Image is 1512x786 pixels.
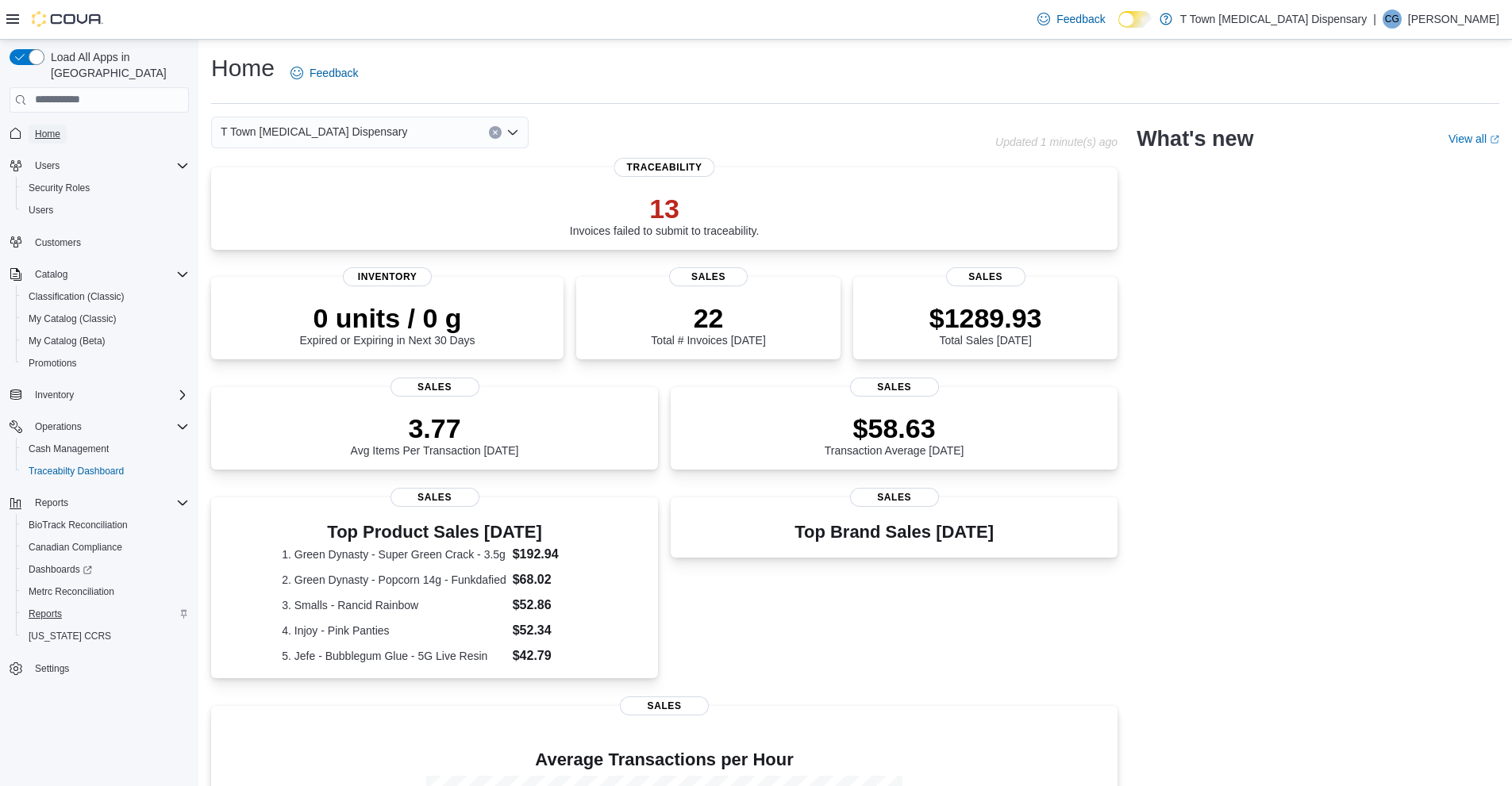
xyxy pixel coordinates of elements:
[35,268,67,281] span: Catalog
[35,159,60,172] span: Users
[29,541,122,554] span: Canadian Compliance
[850,488,939,507] span: Sales
[16,352,195,374] button: Promotions
[29,608,62,620] span: Reports
[651,302,765,347] div: Total # Invoices [DATE]
[22,201,189,220] span: Users
[22,354,189,373] span: Promotions
[22,604,68,623] a: Reports
[22,309,189,328] span: My Catalog (Classic)
[1056,11,1105,27] span: Feedback
[284,57,364,89] a: Feedback
[44,49,189,81] span: Load All Apps in [GEOGRAPHIC_DATA]
[22,287,131,306] a: Classification (Classic)
[22,201,60,220] a: Users
[16,308,195,330] button: My Catalog (Classic)
[825,412,964,444] p: $58.63
[22,332,112,351] a: My Catalog (Beta)
[22,582,121,601] a: Metrc Reconciliation
[35,497,68,509] span: Reports
[1449,132,1499,145] a: View allExternal link
[22,332,189,351] span: My Catalog (Beta)
[310,65,358,81] span: Feedback
[1031,3,1111,35] a: Feedback
[3,492,195,514] button: Reports
[1137,126,1253,151] h2: What's new
[29,659,75,678] a: Settings
[29,124,189,144] span: Home
[16,625,195,647] button: [US_STATE] CCRS
[29,232,189,252] span: Customers
[16,286,195,308] button: Classification (Classic)
[1373,10,1376,29] p: |
[16,199,195,221] button: Users
[22,582,189,601] span: Metrc Reconciliation
[570,193,760,224] p: 13
[1180,10,1367,29] p: T Town [MEDICAL_DATA] Dispensary
[22,560,98,579] a: Dashboards
[351,412,519,457] div: Avg Items Per Transaction [DATE]
[22,439,115,458] a: Cash Management
[282,546,506,562] dt: 1. Green Dynasty - Super Green Crack - 3.5g
[995,136,1118,148] p: Updated 1 minute(s) ago
[29,417,88,436] button: Operations
[1118,28,1119,29] span: Dark Mode
[22,178,189,197] span: Security Roles
[1408,10,1499,29] p: [PERSON_NAME]
[29,357,77,370] span: Promotions
[391,378,479,397] span: Sales
[22,516,189,535] span: BioTrack Reconciliation
[614,158,715,177] span: Traceability
[29,385,80,405] button: Inventory
[1490,135,1499,144] svg: External link
[211,52,275,84] h1: Home
[35,389,74,401] span: Inventory
[300,302,475,347] div: Expired or Expiring in Next 30 Days
[22,516,134,535] a: BioTrack Reconciliation
[22,604,189,623] span: Reports
[3,155,195,177] button: Users
[29,265,189,284] span: Catalog
[29,385,189,405] span: Inventory
[16,460,195,482] button: Traceabilty Dashboard
[794,523,994,542] h3: Top Brand Sales [DATE]
[1118,11,1152,28] input: Dark Mode
[29,182,90,194] span: Security Roles
[16,581,195,603] button: Metrc Reconciliation
[35,420,82,433] span: Operations
[16,177,195,199] button: Security Roles
[29,204,53,217] span: Users
[29,658,189,678] span: Settings
[32,11,103,27] img: Cova
[351,412,519,444] p: 3.77
[929,302,1042,334] p: $1289.93
[282,597,506,613] dt: 3. Smalls - Rancid Rainbow
[946,267,1025,286] span: Sales
[29,519,128,531] span: BioTrack Reconciliation
[22,560,189,579] span: Dashboards
[29,417,189,436] span: Operations
[35,662,69,675] span: Settings
[29,265,74,284] button: Catalog
[16,603,195,625] button: Reports
[29,312,117,325] span: My Catalog (Classic)
[29,630,111,642] span: [US_STATE] CCRS
[29,465,124,477] span: Traceabilty Dashboard
[221,122,407,141] span: T Town [MEDICAL_DATA] Dispensary
[506,126,519,139] button: Open list of options
[29,585,114,598] span: Metrc Reconciliation
[16,330,195,352] button: My Catalog (Beta)
[22,287,189,306] span: Classification (Classic)
[22,354,83,373] a: Promotions
[1385,10,1399,29] span: CG
[620,696,709,715] span: Sales
[282,623,506,638] dt: 4. Injoy - Pink Panties
[513,545,587,564] dd: $192.94
[850,378,939,397] span: Sales
[16,514,195,536] button: BioTrack Reconciliation
[3,384,195,406] button: Inventory
[282,523,587,542] h3: Top Product Sales [DATE]
[22,627,117,646] a: [US_STATE] CCRS
[29,493,189,512] span: Reports
[343,267,432,286] span: Inventory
